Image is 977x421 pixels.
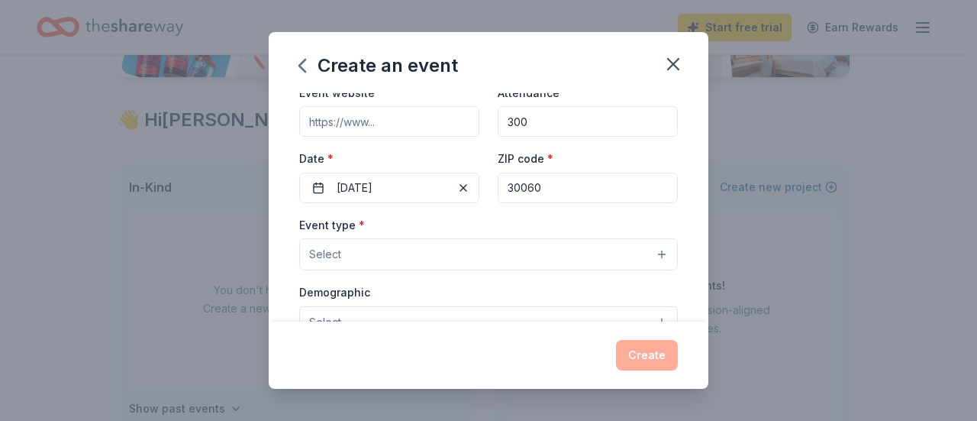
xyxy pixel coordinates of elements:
label: Event type [299,218,365,233]
button: Select [299,238,678,270]
label: Event website [299,86,375,101]
input: 20 [498,106,678,137]
input: https://www... [299,106,479,137]
label: Attendance [498,86,569,101]
div: Create an event [299,53,458,78]
span: Select [309,313,341,332]
label: Demographic [299,285,370,300]
span: Select [309,245,341,264]
button: Select [299,306,678,338]
button: [DATE] [299,173,479,203]
label: ZIP code [498,151,553,167]
input: 12345 (U.S. only) [498,173,678,203]
label: Date [299,151,479,167]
